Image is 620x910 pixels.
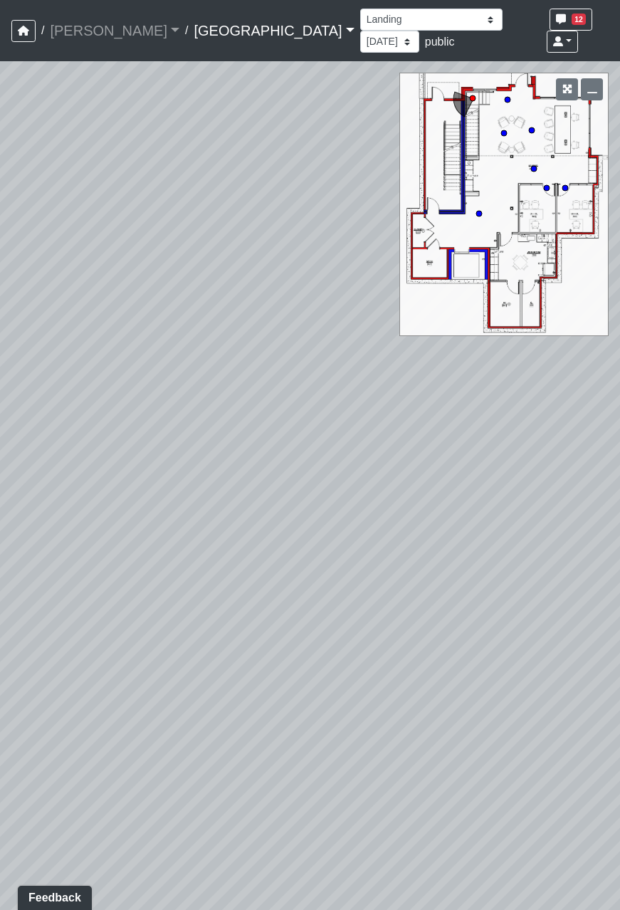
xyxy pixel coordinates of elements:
span: 12 [572,14,586,25]
button: 12 [550,9,592,31]
a: [PERSON_NAME] [50,16,179,45]
iframe: Ybug feedback widget [11,882,95,910]
span: public [425,36,455,48]
span: / [179,16,194,45]
span: / [36,16,50,45]
a: [GEOGRAPHIC_DATA] [194,16,354,45]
